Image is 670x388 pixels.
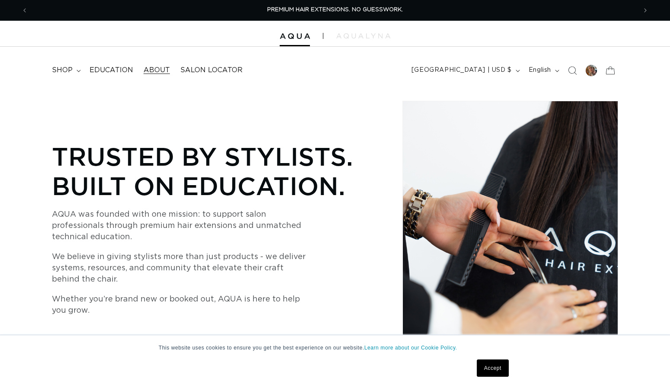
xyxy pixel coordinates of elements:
summary: Search [563,61,582,80]
button: [GEOGRAPHIC_DATA] | USD $ [406,62,523,79]
a: Education [84,61,138,80]
p: We believe in giving stylists more than just products - we deliver systems, resources, and commun... [52,251,311,285]
a: About [138,61,175,80]
button: Next announcement [636,2,655,19]
span: Education [89,66,133,75]
p: Trusted by Stylists. Built on Education. [52,141,375,200]
button: English [523,62,563,79]
p: AQUA was founded with one mission: to support salon professionals through premium hair extensions... [52,209,311,243]
span: [GEOGRAPHIC_DATA] | USD $ [412,66,512,75]
img: Aqua Hair Extensions [280,33,310,39]
span: About [144,66,170,75]
a: Accept [477,359,509,377]
span: English [529,66,551,75]
span: shop [52,66,73,75]
a: Learn more about our Cookie Policy. [364,345,457,351]
span: Salon Locator [180,66,242,75]
summary: shop [47,61,84,80]
img: aqualyna.com [336,33,390,38]
p: Whether you’re brand new or booked out, AQUA is here to help you grow. [52,294,311,316]
p: This website uses cookies to ensure you get the best experience on our website. [159,344,511,352]
span: PREMIUM HAIR EXTENSIONS. NO GUESSWORK. [267,7,403,13]
a: Salon Locator [175,61,248,80]
button: Previous announcement [15,2,34,19]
